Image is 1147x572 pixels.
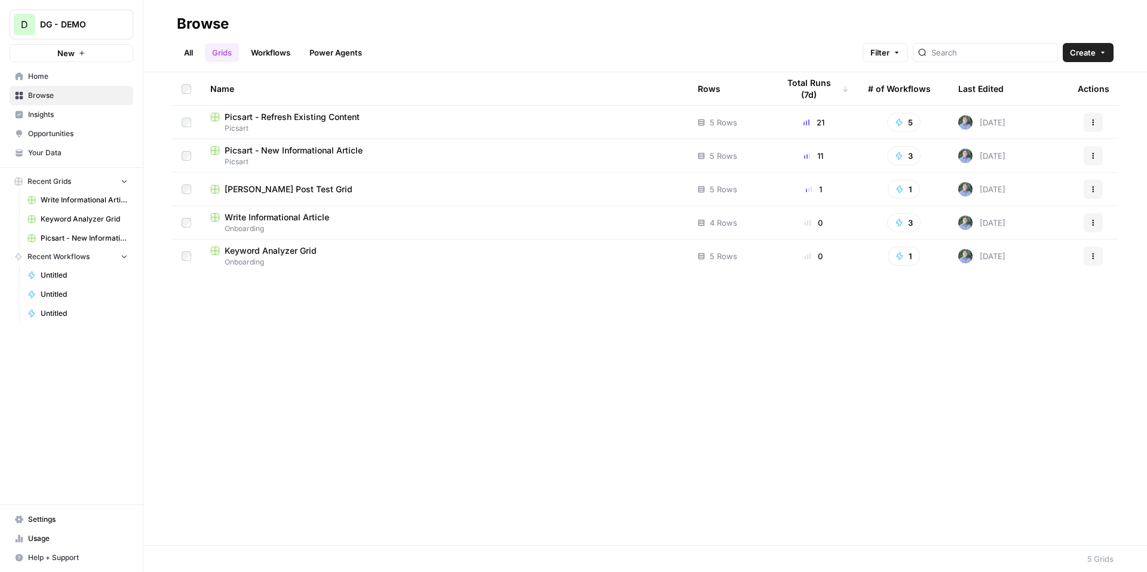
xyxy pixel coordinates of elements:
span: 5 Rows [710,250,737,262]
a: Your Data [10,143,133,162]
span: Recent Workflows [27,251,90,262]
span: Onboarding [210,257,679,267]
span: Insights [28,109,128,120]
button: Filter [863,43,908,62]
a: Picsart - New Informational Article [22,229,133,248]
a: [PERSON_NAME] Post Test Grid [210,183,679,195]
span: Settings [28,514,128,525]
button: Workspace: DG - DEMO [10,10,133,39]
span: 5 Rows [710,116,737,128]
div: 1 [778,183,849,195]
button: New [10,44,133,62]
span: 5 Rows [710,150,737,162]
span: Recent Grids [27,176,71,187]
button: 5 [887,113,921,132]
span: Write Informational Article [225,211,329,223]
span: DG - DEMO [40,19,112,30]
div: Browse [177,14,229,33]
div: [DATE] [958,115,1005,130]
a: Insights [10,105,133,124]
a: Untitled [22,266,133,285]
a: Workflows [244,43,298,62]
a: Picsart - Refresh Existing ContentPicsart [210,111,679,134]
button: 3 [887,213,921,232]
input: Search [931,47,1053,59]
span: Filter [870,47,890,59]
a: Untitled [22,304,133,323]
span: Untitled [41,289,128,300]
img: f99d8lwoqhc1ne2bwf7b49ov7y8s [958,182,973,196]
div: 11 [778,150,849,162]
div: 0 [778,250,849,262]
div: [DATE] [958,249,1005,263]
a: Opportunities [10,124,133,143]
div: Last Edited [958,72,1004,105]
button: 1 [888,180,920,199]
button: 3 [887,146,921,165]
a: Grids [205,43,239,62]
span: Onboarding [210,223,679,234]
span: Picsart - New Informational Article [41,233,128,244]
div: Actions [1078,72,1109,105]
a: Power Agents [302,43,369,62]
a: Write Informational Article [22,190,133,210]
span: Picsart - Refresh Existing Content [225,111,360,123]
span: Keyword Analyzer Grid [41,214,128,225]
div: [DATE] [958,149,1005,163]
span: Help + Support [28,552,128,563]
button: Recent Grids [10,173,133,190]
a: Settings [10,510,133,529]
div: Name [210,72,679,105]
div: 0 [778,217,849,229]
button: Create [1063,43,1114,62]
div: Rows [698,72,720,105]
a: Usage [10,529,133,548]
a: Untitled [22,285,133,304]
div: # of Workflows [868,72,931,105]
img: f99d8lwoqhc1ne2bwf7b49ov7y8s [958,249,973,263]
span: Usage [28,533,128,544]
a: Picsart - New Informational ArticlePicsart [210,144,679,167]
button: Help + Support [10,548,133,567]
div: 21 [778,116,849,128]
div: [DATE] [958,216,1005,230]
span: Picsart [210,156,679,167]
span: Picsart - New Informational Article [225,144,363,156]
span: Keyword Analyzer Grid [225,245,317,257]
a: Write Informational ArticleOnboarding [210,211,679,234]
img: f99d8lwoqhc1ne2bwf7b49ov7y8s [958,115,973,130]
button: Recent Workflows [10,248,133,266]
button: 1 [888,247,920,266]
img: f99d8lwoqhc1ne2bwf7b49ov7y8s [958,216,973,230]
div: 5 Grids [1087,553,1114,565]
span: Untitled [41,308,128,319]
img: f99d8lwoqhc1ne2bwf7b49ov7y8s [958,149,973,163]
span: Untitled [41,270,128,281]
a: Keyword Analyzer Grid [22,210,133,229]
span: [PERSON_NAME] Post Test Grid [225,183,352,195]
span: 5 Rows [710,183,737,195]
a: Browse [10,86,133,105]
span: Your Data [28,147,128,158]
span: Write Informational Article [41,195,128,205]
a: All [177,43,200,62]
span: Picsart [210,123,679,134]
span: Opportunities [28,128,128,139]
span: 4 Rows [710,217,737,229]
span: Browse [28,90,128,101]
a: Home [10,67,133,86]
span: Create [1070,47,1096,59]
a: Keyword Analyzer GridOnboarding [210,245,679,267]
span: New [57,47,75,59]
div: [DATE] [958,182,1005,196]
div: Total Runs (7d) [778,72,849,105]
span: Home [28,71,128,82]
span: D [21,17,28,32]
